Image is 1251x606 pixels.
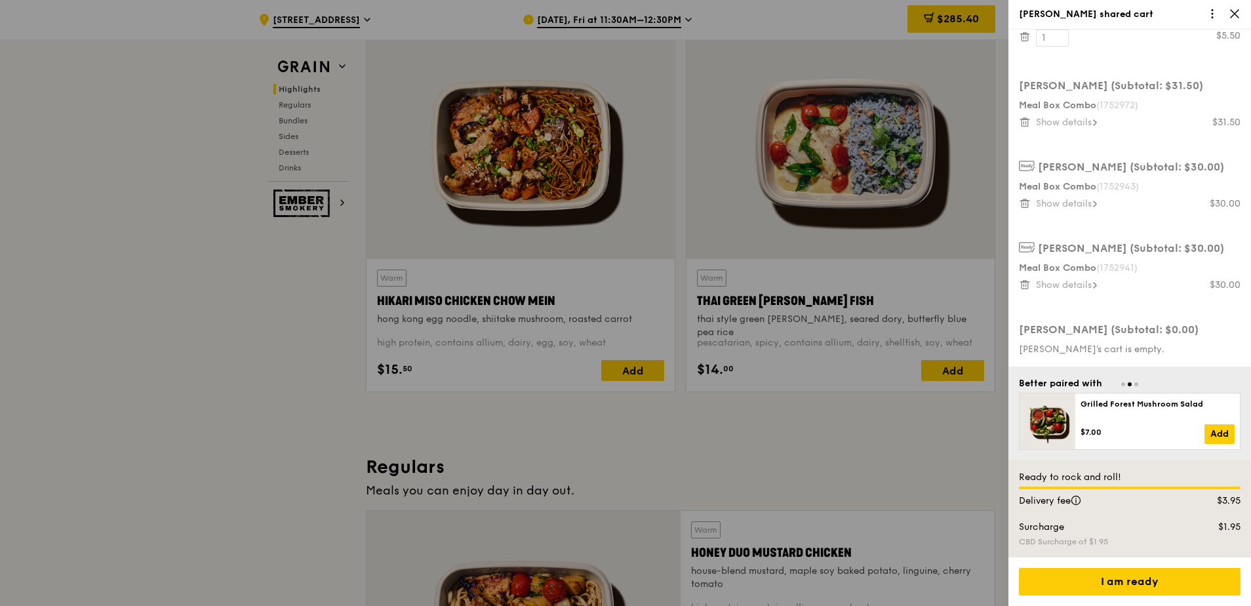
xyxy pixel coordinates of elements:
div: $3.95 [1189,495,1249,508]
span: (1752943) [1096,181,1139,192]
div: $30.00 [1210,197,1241,211]
div: [PERSON_NAME]'s cart is empty. [1019,343,1241,356]
div: Meal Box Combo [1019,262,1241,275]
div: [PERSON_NAME] (Subtotal: $30.00) [1019,159,1241,175]
div: Meal Box Combo [1019,99,1241,112]
div: $31.50 [1212,116,1241,129]
div: [PERSON_NAME] shared cart [1019,8,1241,21]
a: Add [1204,424,1235,444]
div: [PERSON_NAME] (Subtotal: $0.00) [1019,322,1241,338]
div: $1.95 [1189,521,1249,534]
div: [PERSON_NAME] (Subtotal: $31.50) [1019,78,1241,94]
div: Grilled Forest Mushroom Salad [1081,399,1235,409]
span: Go to slide 1 [1121,382,1125,386]
div: $5.50 [1216,30,1241,43]
span: Show details [1036,117,1092,128]
span: Show details [1036,279,1092,291]
div: Delivery fee [1011,495,1189,508]
div: I am ready [1019,568,1241,596]
span: (1752941) [1096,262,1138,273]
div: Better paired with [1019,377,1102,390]
span: Go to slide 2 [1128,382,1132,386]
span: Show details [1036,198,1092,209]
div: Surcharge [1011,521,1189,534]
div: $7.00 [1081,427,1204,437]
div: Ready to rock and roll! [1019,471,1241,484]
span: (1752972) [1096,100,1138,111]
div: $30.00 [1210,279,1241,292]
div: Meal Box Combo [1019,180,1241,193]
div: CBD Surcharge of $1.95 [1019,536,1241,547]
span: Go to slide 3 [1134,382,1138,386]
div: [PERSON_NAME] (Subtotal: $30.00) [1019,241,1241,256]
